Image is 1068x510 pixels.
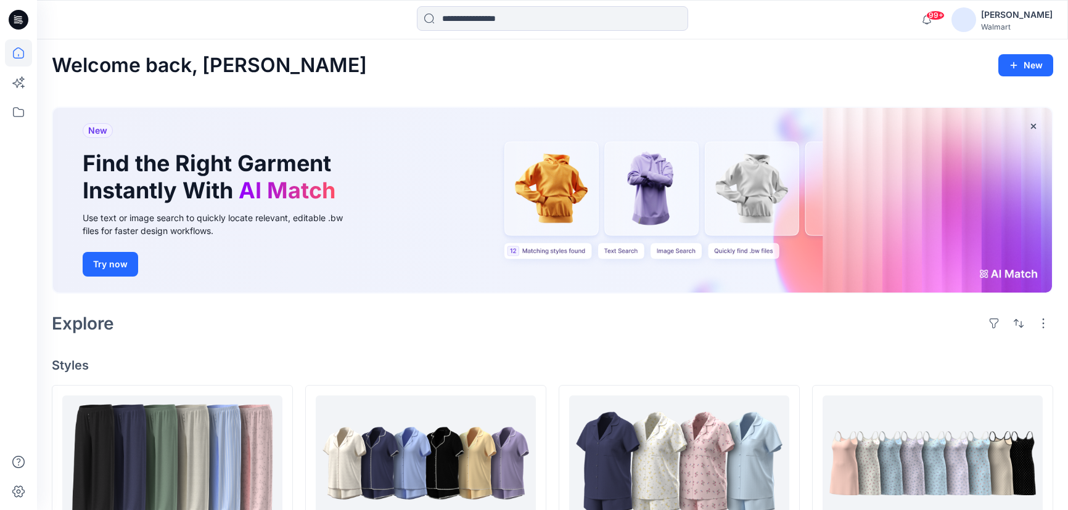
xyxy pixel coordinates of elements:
[926,10,945,20] span: 99+
[52,314,114,333] h2: Explore
[951,7,976,32] img: avatar
[88,123,107,138] span: New
[998,54,1053,76] button: New
[52,358,1053,373] h4: Styles
[83,150,342,203] h1: Find the Right Garment Instantly With
[239,177,335,204] span: AI Match
[83,211,360,237] div: Use text or image search to quickly locate relevant, editable .bw files for faster design workflows.
[981,7,1053,22] div: [PERSON_NAME]
[981,22,1053,31] div: Walmart
[52,54,367,77] h2: Welcome back, [PERSON_NAME]
[83,252,138,277] button: Try now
